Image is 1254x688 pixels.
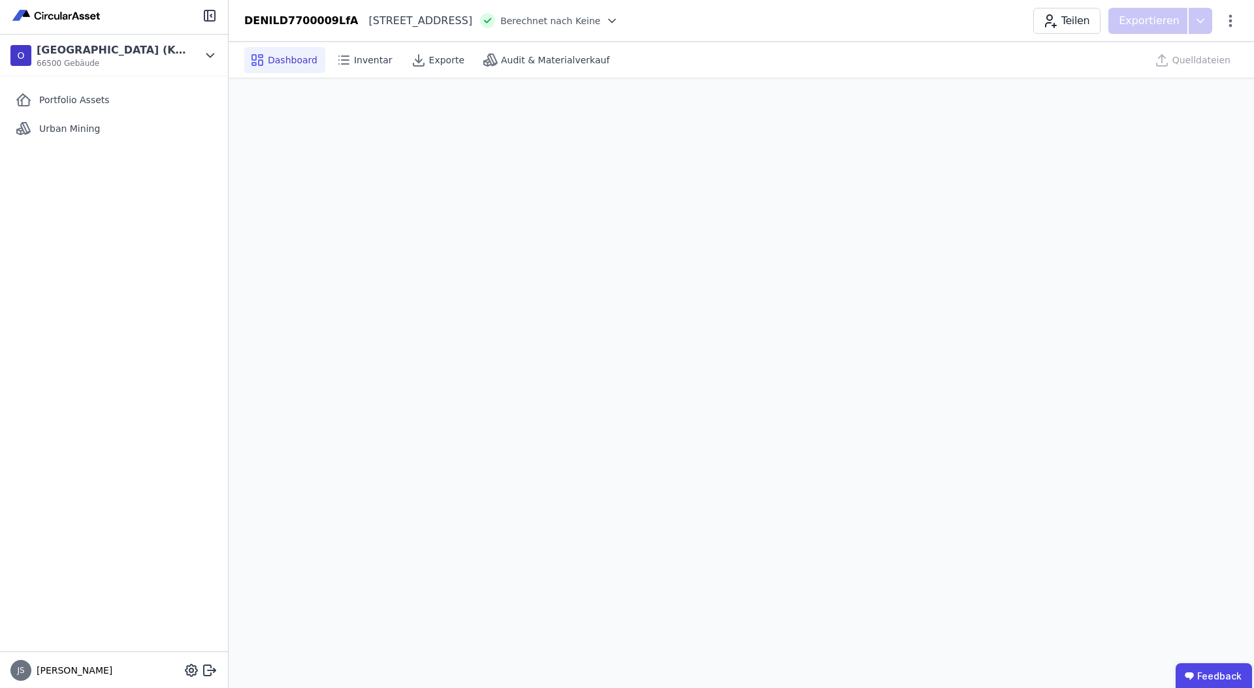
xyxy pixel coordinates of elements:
span: 66500 Gebäude [37,58,187,69]
button: Teilen [1033,8,1101,34]
span: JS [17,666,24,674]
span: Dashboard [268,54,317,67]
span: Audit & Materialverkauf [501,54,609,67]
span: Berechnet nach Keine [500,14,600,27]
div: [STREET_ADDRESS] [359,13,473,29]
div: DENILD7700009LfA [244,13,359,29]
p: Exportieren [1119,13,1182,29]
span: Urban Mining [39,122,100,135]
span: Inventar [354,54,393,67]
span: Exporte [429,54,464,67]
div: O [10,45,31,66]
img: Concular [10,8,103,23]
div: [GEOGRAPHIC_DATA] (Köster3) [37,42,187,58]
span: Portfolio Assets [39,93,110,106]
span: [PERSON_NAME] [31,664,112,677]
